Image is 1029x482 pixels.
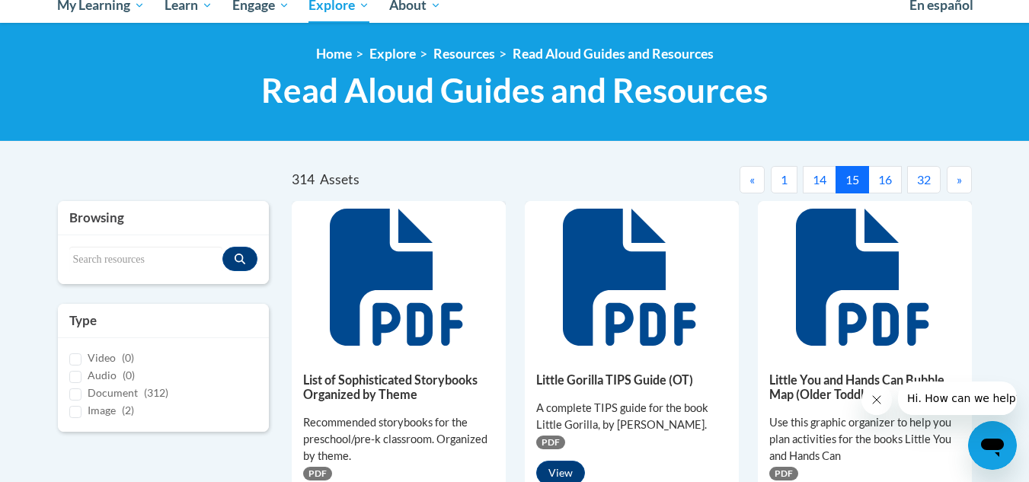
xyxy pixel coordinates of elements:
[144,386,168,399] span: (312)
[303,372,494,402] h5: List of Sophisticated Storybooks Organized by Theme
[369,46,416,62] a: Explore
[122,404,134,417] span: (2)
[303,414,494,464] div: Recommended storybooks for the preschool/pre-k classroom. Organized by theme.
[771,166,797,193] button: 1
[836,166,869,193] button: 15
[740,166,765,193] button: Previous
[769,467,798,480] span: PDF
[88,404,116,417] span: Image
[513,46,714,62] a: Read Aloud Guides and Resources
[803,166,836,193] button: 14
[769,414,960,464] div: Use this graphic organizer to help you plan activities for the books Little You and Hands Can
[947,166,972,193] button: Next
[88,369,117,381] span: Audio
[536,436,565,449] span: PDF
[861,385,892,415] iframe: Close message
[536,372,727,387] h5: Little Gorilla TIPS Guide (OT)
[69,311,258,330] h3: Type
[69,247,223,273] input: Search resources
[769,372,960,402] h5: Little You and Hands Can Bubble Map (Older Toddlers)
[320,171,360,187] span: Assets
[88,386,138,399] span: Document
[222,247,257,271] button: Search resources
[123,369,135,381] span: (0)
[316,46,352,62] a: Home
[9,11,123,23] span: Hi. How can we help?
[261,70,768,110] span: Read Aloud Guides and Resources
[907,166,941,193] button: 32
[536,400,727,433] div: A complete TIPS guide for the book Little Gorilla, by [PERSON_NAME].
[898,381,1017,415] iframe: Message from company
[957,172,962,187] span: »
[868,166,902,193] button: 16
[88,351,116,364] span: Video
[122,351,134,364] span: (0)
[968,421,1017,470] iframe: Button to launch messaging window
[69,209,258,227] h3: Browsing
[433,46,495,62] a: Resources
[303,467,332,480] span: PDF
[631,166,971,193] nav: Pagination Navigation
[749,172,755,187] span: «
[292,171,315,187] span: 314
